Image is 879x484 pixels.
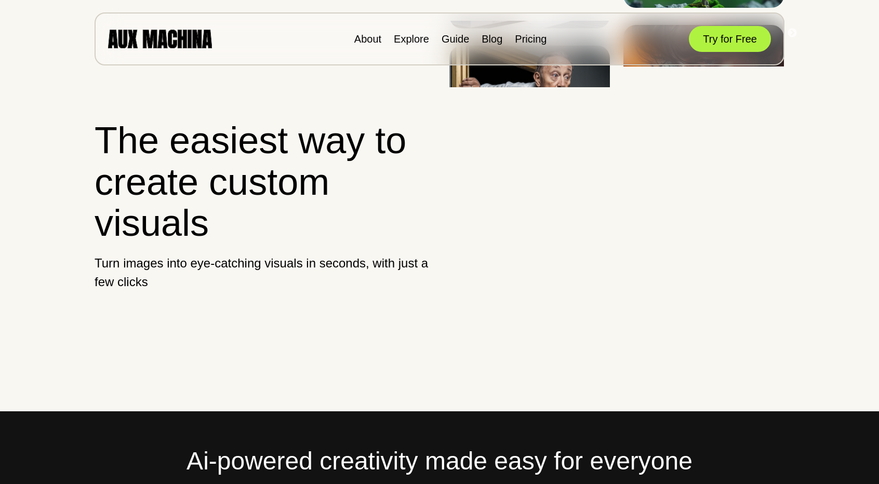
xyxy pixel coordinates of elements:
[108,30,212,48] img: AUX MACHINA
[689,26,771,52] button: Try for Free
[515,33,547,45] a: Pricing
[95,442,784,480] h2: Ai-powered creativity made easy for everyone
[442,33,469,45] a: Guide
[394,33,429,45] a: Explore
[482,33,502,45] a: Blog
[354,33,381,45] a: About
[95,120,431,244] h1: The easiest way to create custom visuals
[95,254,431,291] p: Turn images into eye-catching visuals in seconds, with just a few clicks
